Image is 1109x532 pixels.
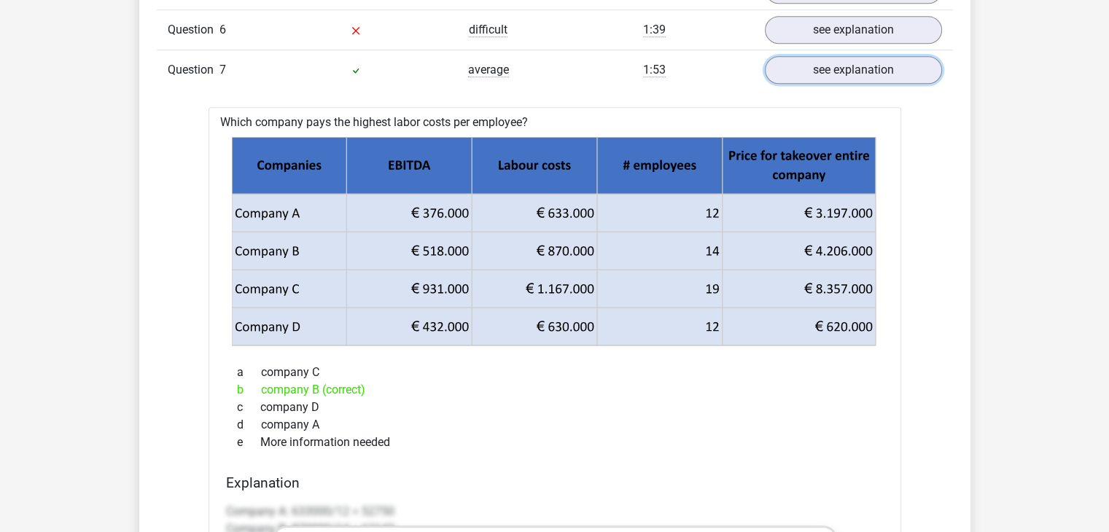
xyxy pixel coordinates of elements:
[237,364,261,381] span: a
[226,381,884,399] div: company B (correct)
[468,63,509,77] span: average
[226,434,884,451] div: More information needed
[765,56,942,84] a: see explanation
[219,23,226,36] span: 6
[237,399,260,416] span: c
[219,63,226,77] span: 7
[168,61,219,79] span: Question
[226,364,884,381] div: company C
[469,23,507,37] span: difficult
[226,474,884,491] h4: Explanation
[237,381,261,399] span: b
[643,23,666,37] span: 1:39
[643,63,666,77] span: 1:53
[237,434,260,451] span: e
[168,21,219,39] span: Question
[765,16,942,44] a: see explanation
[237,416,261,434] span: d
[226,416,884,434] div: company A
[226,399,884,416] div: company D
